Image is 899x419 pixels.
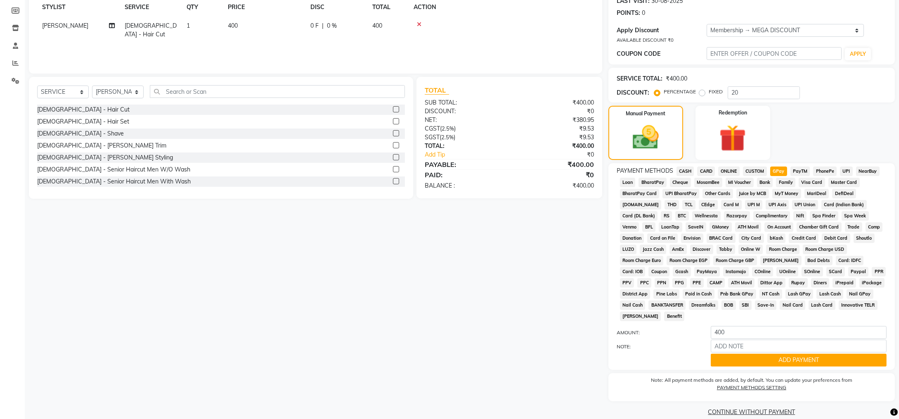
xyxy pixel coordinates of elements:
span: UPI BharatPay [662,189,699,198]
span: | [322,21,324,30]
span: THD [665,200,679,209]
div: TOTAL: [419,142,509,150]
div: ₹0 [509,170,600,180]
div: AVAILABLE DISCOUNT ₹0 [617,37,887,44]
span: Nift [793,211,807,221]
span: PPC [637,278,651,288]
label: PAYMENT METHODS SETTING [717,384,786,391]
span: ATH Movil [728,278,755,288]
span: Spa Finder [810,211,838,221]
span: Bad Debts [805,256,833,265]
span: Room Charge [766,245,800,254]
span: TOTAL [425,86,449,95]
span: Card (Indian Bank) [821,200,867,209]
span: Room Charge EGP [667,256,710,265]
span: On Account [764,222,793,232]
span: TCL [682,200,696,209]
span: Benefit [664,312,684,321]
img: _gift.svg [711,121,755,155]
label: Manual Payment [626,110,665,117]
span: 2.5% [441,134,454,140]
span: Jazz Cash [640,245,666,254]
span: Online W [738,245,763,254]
span: PPR [872,267,886,276]
span: ONLINE [718,167,740,176]
div: DISCOUNT: [419,107,509,116]
span: Diners [811,278,830,288]
div: NET: [419,116,509,124]
span: iPrepaid [833,278,856,288]
span: PayTM [790,167,810,176]
span: [PERSON_NAME] [760,256,802,265]
span: PPG [672,278,687,288]
span: UPI Axis [766,200,789,209]
span: NT Cash [759,289,782,299]
div: [DEMOGRAPHIC_DATA] - Hair Cut [37,105,130,114]
span: Dittor App [758,278,785,288]
span: [DOMAIN_NAME] [620,200,662,209]
span: Envision [681,233,703,243]
span: Cheque [670,178,691,187]
div: [DEMOGRAPHIC_DATA] - [PERSON_NAME] Trim [37,141,166,150]
div: [DEMOGRAPHIC_DATA] - Shave [37,129,124,138]
span: PPN [655,278,669,288]
div: ₹400.00 [509,181,600,190]
span: 400 [228,22,238,29]
span: Other Cards [703,189,733,198]
span: Save-In [755,300,777,310]
button: ADD PAYMENT [711,354,887,367]
span: MariDeal [804,189,829,198]
span: Nail Card [780,300,805,310]
span: MyT Money [772,189,801,198]
div: [DEMOGRAPHIC_DATA] - [PERSON_NAME] Styling [37,153,173,162]
span: DefiDeal [832,189,856,198]
input: AMOUNT [711,326,887,339]
div: PAID: [419,170,509,180]
span: CEdge [699,200,718,209]
div: ₹0 [509,107,600,116]
span: BharatPay Card [620,189,660,198]
span: Room Charge Euro [620,256,664,265]
span: Lash Cash [816,289,843,299]
span: Card: IDFC [836,256,864,265]
span: Juice by MCB [736,189,769,198]
div: ₹9.53 [509,133,600,142]
div: BALANCE : [419,181,509,190]
div: POINTS: [617,9,640,17]
span: [PERSON_NAME] [42,22,88,29]
div: 0 [642,9,645,17]
span: [PERSON_NAME] [620,312,661,321]
div: [DEMOGRAPHIC_DATA] - Senior Haircut Men With Wash [37,177,191,186]
span: Venmo [620,222,639,232]
span: Family [776,178,795,187]
a: CONTINUE WITHOUT PAYMENT [610,408,893,417]
label: AMOUNT: [610,329,705,336]
span: Pnb Bank GPay [718,289,756,299]
span: Donation [620,233,644,243]
span: Tabby [717,245,735,254]
span: Rupay [789,278,808,288]
span: CUSTOM [743,167,767,176]
img: _cash.svg [625,122,667,152]
label: PERCENTAGE [664,88,696,95]
div: [DEMOGRAPHIC_DATA] - Hair Set [37,117,129,126]
div: Apply Discount [617,26,707,35]
span: 2.5% [442,125,454,132]
div: ₹400.00 [509,142,600,150]
span: CGST [425,125,440,132]
span: AmEx [670,245,687,254]
span: RS [661,211,672,221]
span: LUZO [620,245,637,254]
span: Lash GPay [785,289,814,299]
span: Discover [690,245,713,254]
span: Card (DL Bank) [620,211,658,221]
span: UOnline [776,267,798,276]
span: Loan [620,178,636,187]
span: SGST [425,133,440,141]
span: Trade [845,222,862,232]
span: UPI M [745,200,763,209]
span: CAMP [707,278,725,288]
label: FIXED [709,88,723,95]
span: bKash [767,233,786,243]
div: PAYABLE: [419,160,509,169]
